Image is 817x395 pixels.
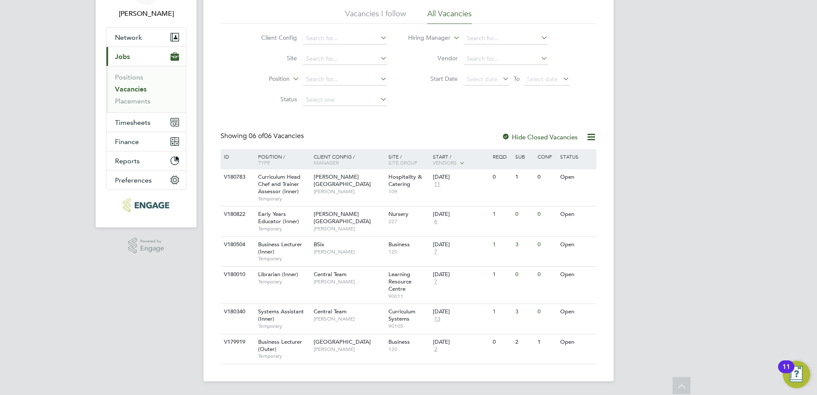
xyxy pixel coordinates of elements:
span: Powered by [140,238,164,245]
div: Open [558,169,595,185]
div: Open [558,237,595,253]
li: All Vacancies [427,9,472,24]
span: Business [388,338,410,345]
div: 0 [491,334,513,350]
div: 2 [513,334,535,350]
span: Nursery [388,210,408,218]
span: Temporary [258,195,309,202]
a: Positions [115,73,143,81]
div: Status [558,149,595,164]
button: Finance [106,132,186,151]
label: Start Date [408,75,458,83]
input: Search for... [303,32,387,44]
button: Open Resource Center, 11 new notifications [783,361,810,388]
span: [PERSON_NAME] [314,278,384,285]
div: 0 [535,169,558,185]
div: 1 [491,206,513,222]
div: Jobs [106,66,186,112]
span: Business [388,241,410,248]
span: Temporary [258,323,309,330]
div: V180010 [222,267,252,283]
span: Timesheets [115,118,150,127]
div: 0 [513,206,535,222]
span: BSix [314,241,324,248]
div: Site / [386,149,431,170]
span: 06 Vacancies [249,132,304,140]
span: [PERSON_NAME] [314,225,384,232]
div: 11 [782,367,790,378]
div: 0 [491,169,513,185]
span: 7 [433,248,438,256]
div: [DATE] [433,308,488,315]
div: V179919 [222,334,252,350]
a: Go to home page [106,198,186,212]
span: [PERSON_NAME][GEOGRAPHIC_DATA] [314,173,371,188]
span: Site Group [388,159,417,166]
div: 1 [491,237,513,253]
span: Vendors [433,159,457,166]
span: Hospitality & Catering [388,173,422,188]
li: Vacancies I follow [345,9,406,24]
span: 120 [388,248,429,255]
span: [PERSON_NAME][GEOGRAPHIC_DATA] [314,210,371,225]
input: Search for... [303,53,387,65]
span: Early Years Educator (Inner) [258,210,299,225]
span: Select date [467,75,497,83]
div: V180504 [222,237,252,253]
span: 06 of [249,132,264,140]
div: [DATE] [433,339,488,346]
div: Start / [431,149,491,171]
span: [PERSON_NAME] [314,248,384,255]
div: V180822 [222,206,252,222]
span: James Carey [106,9,186,19]
div: 0 [513,267,535,283]
label: Client Config [248,34,297,41]
div: 3 [513,237,535,253]
div: Sub [513,149,535,164]
span: [PERSON_NAME] [314,188,384,195]
div: 0 [535,237,558,253]
div: Open [558,334,595,350]
span: Business Lecturer (Inner) [258,241,302,255]
input: Search for... [303,74,387,85]
span: Curriculum Systems [388,308,415,322]
div: Client Config / [312,149,386,170]
div: 1 [491,304,513,320]
a: Powered byEngage [128,238,165,254]
span: Preferences [115,176,152,184]
div: 0 [535,304,558,320]
span: Manager [314,159,339,166]
div: [DATE] [433,241,488,248]
div: Position / [252,149,312,170]
div: 0 [535,267,558,283]
div: V180783 [222,169,252,185]
span: Jobs [115,53,130,61]
img: educationmattersgroup-logo-retina.png [123,198,169,212]
span: 90011 [388,293,429,300]
div: Open [558,267,595,283]
label: Site [248,54,297,62]
span: 109 [388,188,429,195]
button: Jobs [106,47,186,66]
span: Systems Assistant (Inner) [258,308,304,322]
span: 227 [388,218,429,225]
label: Vendor [408,54,458,62]
span: Reports [115,157,140,165]
button: Preferences [106,171,186,189]
span: 6 [433,218,438,225]
span: Select date [527,75,558,83]
div: 1 [535,334,558,350]
span: Learning Resource Centre [388,271,411,292]
span: 120 [388,346,429,353]
label: Hiring Manager [401,34,450,42]
div: [DATE] [433,174,488,181]
div: Open [558,206,595,222]
span: Central Team [314,308,347,315]
span: Central Team [314,271,347,278]
span: Network [115,33,142,41]
span: Temporary [258,353,309,360]
span: Curriculum Head Chef and Trainer Assessor (Inner) [258,173,300,195]
a: Placements [115,97,150,105]
div: ID [222,149,252,164]
div: Conf [535,149,558,164]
